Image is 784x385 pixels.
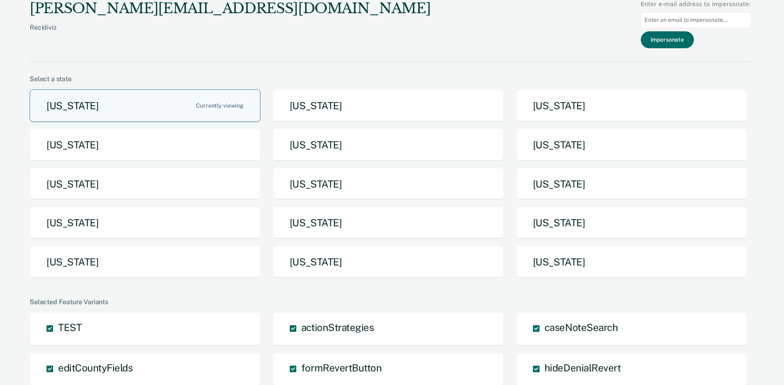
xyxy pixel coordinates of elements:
[544,322,618,333] span: caseNoteSearch
[273,207,504,239] button: [US_STATE]
[30,298,751,306] div: Selected Feature Variants
[516,168,747,200] button: [US_STATE]
[273,129,504,161] button: [US_STATE]
[641,12,751,28] input: Enter an email to impersonate...
[273,168,504,200] button: [US_STATE]
[273,89,504,122] button: [US_STATE]
[516,207,747,239] button: [US_STATE]
[30,207,261,239] button: [US_STATE]
[516,129,747,161] button: [US_STATE]
[58,322,81,333] span: TEST
[30,168,261,200] button: [US_STATE]
[516,89,747,122] button: [US_STATE]
[301,362,382,373] span: formRevertButton
[30,75,751,83] div: Select a state
[58,362,133,373] span: editCountyFields
[301,322,374,333] span: actionStrategies
[516,246,747,278] button: [US_STATE]
[641,31,694,48] button: Impersonate
[30,23,430,45] div: Recidiviz
[30,246,261,278] button: [US_STATE]
[544,362,621,373] span: hideDenialRevert
[30,89,261,122] button: [US_STATE]
[30,129,261,161] button: [US_STATE]
[273,246,504,278] button: [US_STATE]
